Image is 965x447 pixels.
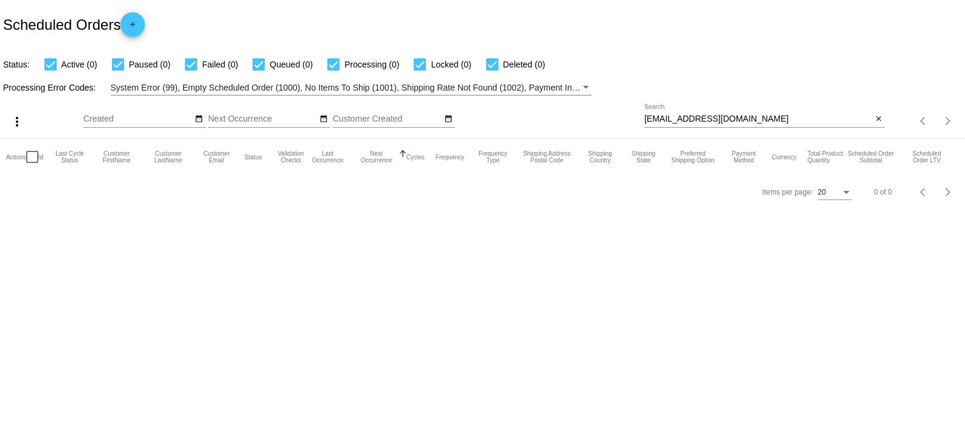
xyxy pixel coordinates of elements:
[911,180,936,204] button: Previous page
[195,114,203,124] mat-icon: date_range
[125,20,140,35] mat-icon: add
[406,153,425,161] button: Change sorting for Cycles
[936,180,960,204] button: Next page
[874,114,883,124] mat-icon: close
[6,139,26,175] mat-header-cell: Actions
[148,150,189,164] button: Change sorting for CustomerLastName
[54,150,85,164] button: Change sorting for LastProcessingCycleId
[670,150,716,164] button: Change sorting for PreferredShippingOption
[344,57,399,72] span: Processing (0)
[129,57,170,72] span: Paused (0)
[83,114,193,124] input: Created
[905,150,947,164] button: Change sorting for LifetimeValue
[807,139,847,175] mat-header-cell: Total Product Quantity
[475,150,510,164] button: Change sorting for FrequencyType
[208,114,318,124] input: Next Occurrence
[818,189,852,197] mat-select: Items per page:
[874,188,892,196] div: 0 of 0
[319,114,328,124] mat-icon: date_range
[936,109,960,133] button: Next page
[762,188,813,196] div: Items per page:
[38,153,43,161] button: Change sorting for Id
[270,57,313,72] span: Queued (0)
[273,139,309,175] mat-header-cell: Validation Checks
[3,60,30,69] span: Status:
[503,57,545,72] span: Deleted (0)
[727,150,761,164] button: Change sorting for PaymentMethod.Type
[431,57,471,72] span: Locked (0)
[3,83,96,92] span: Processing Error Codes:
[111,80,592,95] mat-select: Filter by Processing Error Codes
[96,150,137,164] button: Change sorting for CustomerFirstName
[644,114,872,124] input: Search
[309,150,347,164] button: Change sorting for LastOccurrenceUtc
[818,188,826,196] span: 20
[911,109,936,133] button: Previous page
[872,113,885,126] button: Clear
[202,57,238,72] span: Failed (0)
[61,57,97,72] span: Active (0)
[333,114,442,124] input: Customer Created
[583,150,617,164] button: Change sorting for ShippingCountry
[444,114,453,124] mat-icon: date_range
[847,150,894,164] button: Change sorting for Subtotal
[200,150,234,164] button: Change sorting for CustomerEmail
[3,12,145,36] h2: Scheduled Orders
[436,153,464,161] button: Change sorting for Frequency
[10,114,24,129] mat-icon: more_vert
[628,150,659,164] button: Change sorting for ShippingState
[245,153,262,161] button: Change sorting for Status
[357,150,395,164] button: Change sorting for NextOccurrenceUtc
[772,153,796,161] button: Change sorting for CurrencyIso
[521,150,572,164] button: Change sorting for ShippingPostcode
